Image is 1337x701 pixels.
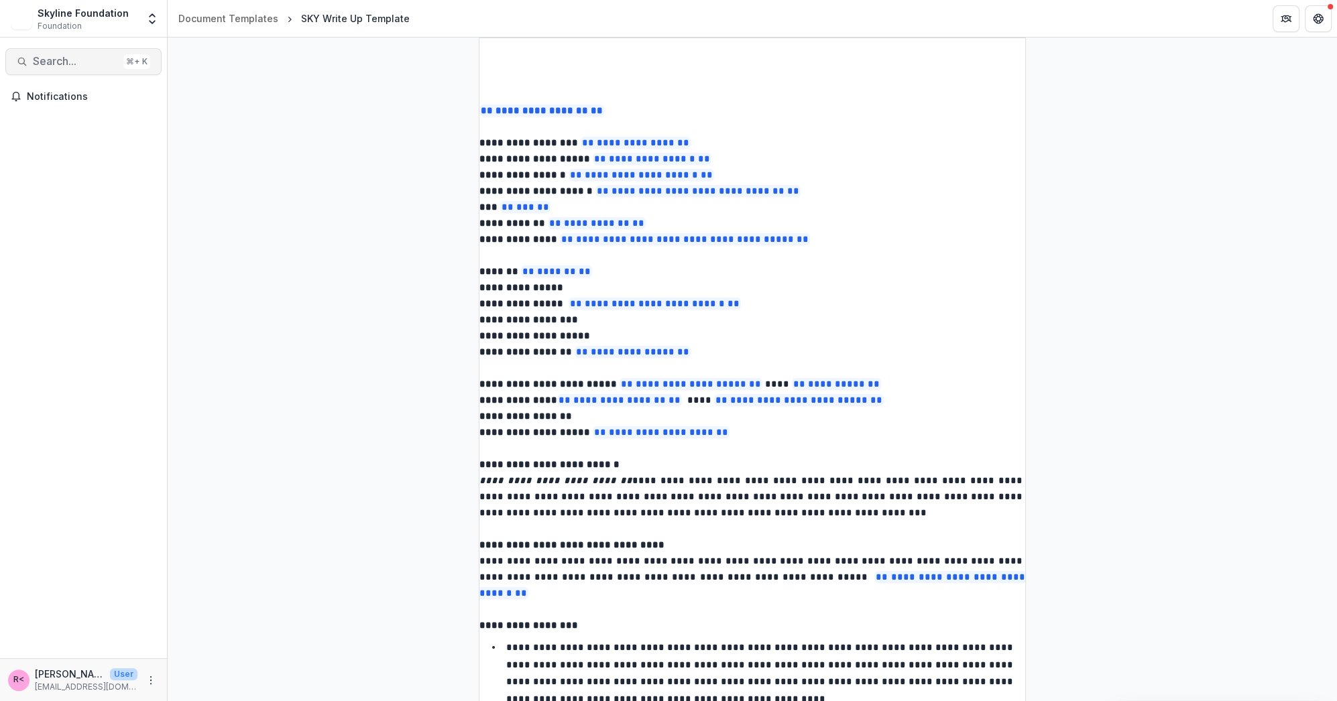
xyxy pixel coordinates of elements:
span: Foundation [38,20,82,32]
div: Rose Brookhouse <rose@skylinefoundation.org> [13,676,24,684]
button: Open entity switcher [143,5,162,32]
img: Skyline Foundation [11,8,32,29]
div: Document Templates [178,11,278,25]
nav: breadcrumb [173,9,415,28]
button: Get Help [1305,5,1332,32]
span: Search... [33,55,118,68]
a: Document Templates [173,9,284,28]
div: SKY Write Up Template [301,11,410,25]
p: [EMAIL_ADDRESS][DOMAIN_NAME] [35,681,137,693]
button: Partners [1273,5,1299,32]
span: Notifications [27,91,156,103]
p: [PERSON_NAME] <[PERSON_NAME][EMAIL_ADDRESS][DOMAIN_NAME]> [35,667,105,681]
button: Search... [5,48,162,75]
div: ⌘ + K [123,54,150,69]
button: Notifications [5,86,162,107]
div: Skyline Foundation [38,6,129,20]
button: More [143,672,159,688]
p: User [110,668,137,680]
